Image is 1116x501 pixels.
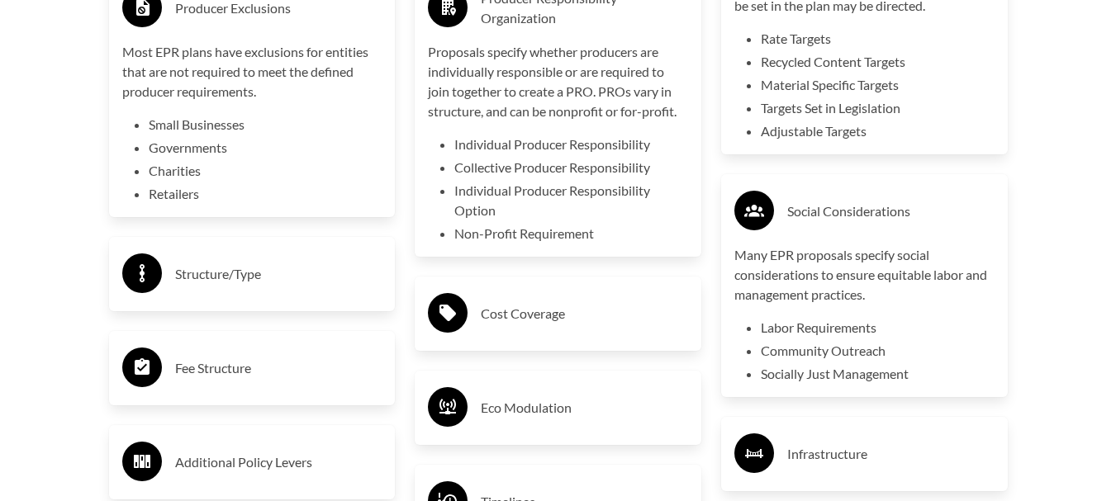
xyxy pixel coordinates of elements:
li: Individual Producer Responsibility [454,135,688,154]
li: Recycled Content Targets [761,52,995,72]
li: Adjustable Targets [761,121,995,141]
li: Individual Producer Responsibility Option [454,181,688,220]
h3: Infrastructure [787,441,995,467]
h3: Eco Modulation [481,395,688,421]
li: Community Outreach [761,341,995,361]
li: Governments [149,138,382,158]
li: Targets Set in Legislation [761,98,995,118]
p: Many EPR proposals specify social considerations to ensure equitable labor and management practices. [734,245,995,305]
p: Most EPR plans have exclusions for entities that are not required to meet the defined producer re... [122,42,382,102]
li: Labor Requirements [761,318,995,338]
h3: Fee Structure [175,355,382,381]
li: Material Specific Targets [761,75,995,95]
li: Rate Targets [761,29,995,49]
li: Non-Profit Requirement [454,224,688,243]
li: Retailers [149,184,382,204]
h3: Cost Coverage [481,300,688,327]
li: Collective Producer Responsibility [454,158,688,177]
li: Socially Just Management [761,364,995,384]
h3: Social Considerations [787,198,995,225]
h3: Structure/Type [175,261,382,287]
li: Charities [149,161,382,181]
h3: Additional Policy Levers [175,449,382,475]
li: Small Businesses [149,115,382,135]
p: Proposals specify whether producers are individually responsible or are required to join together... [428,42,688,121]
